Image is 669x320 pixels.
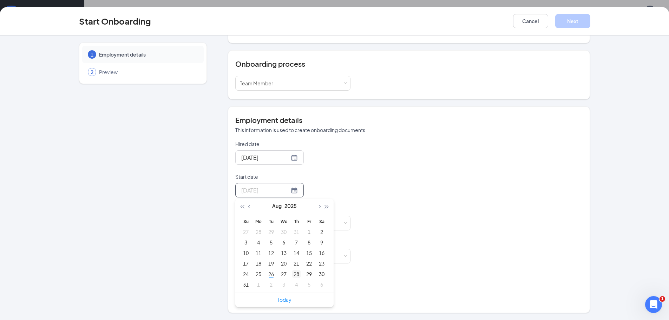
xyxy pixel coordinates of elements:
[235,126,583,133] p: This information is used to create onboarding documents.
[99,68,197,76] span: Preview
[317,280,326,289] div: 6
[240,258,252,269] td: 2025-08-17
[235,141,350,148] p: Hired date
[317,228,326,236] div: 2
[303,227,315,237] td: 2025-08-01
[235,115,583,125] h4: Employment details
[277,279,290,290] td: 2025-09-03
[292,280,301,289] div: 4
[284,199,297,213] button: 2025
[290,258,303,269] td: 2025-08-21
[292,249,301,257] div: 14
[315,279,328,290] td: 2025-09-06
[91,51,93,58] span: 1
[280,249,288,257] div: 13
[267,270,275,278] div: 26
[277,237,290,248] td: 2025-08-06
[305,228,313,236] div: 1
[277,269,290,279] td: 2025-08-27
[292,270,301,278] div: 28
[242,228,250,236] div: 27
[660,296,665,302] span: 1
[240,76,278,90] div: [object Object]
[254,228,263,236] div: 28
[79,15,151,27] h3: Start Onboarding
[240,227,252,237] td: 2025-07-27
[305,280,313,289] div: 5
[315,269,328,279] td: 2025-08-30
[240,80,273,86] span: Team Member
[290,237,303,248] td: 2025-08-07
[254,280,263,289] div: 1
[265,248,277,258] td: 2025-08-12
[305,249,313,257] div: 15
[277,216,290,227] th: We
[240,216,252,227] th: Su
[290,227,303,237] td: 2025-07-31
[290,216,303,227] th: Th
[272,199,282,213] button: Aug
[277,248,290,258] td: 2025-08-13
[265,237,277,248] td: 2025-08-05
[242,270,250,278] div: 24
[241,153,289,162] input: Aug 26, 2025
[240,279,252,290] td: 2025-08-31
[280,270,288,278] div: 27
[265,216,277,227] th: Tu
[315,258,328,269] td: 2025-08-23
[241,186,289,195] input: Select date
[252,258,265,269] td: 2025-08-18
[235,59,583,69] h4: Onboarding process
[235,173,350,180] p: Start date
[555,14,590,28] button: Next
[315,227,328,237] td: 2025-08-02
[242,238,250,247] div: 3
[513,14,548,28] button: Cancel
[645,296,662,313] iframe: Intercom live chat
[240,248,252,258] td: 2025-08-10
[280,280,288,289] div: 3
[267,238,275,247] div: 5
[254,270,263,278] div: 25
[91,68,93,76] span: 2
[267,259,275,268] div: 19
[242,249,250,257] div: 10
[292,238,301,247] div: 7
[277,258,290,269] td: 2025-08-20
[267,228,275,236] div: 29
[280,228,288,236] div: 30
[252,227,265,237] td: 2025-07-28
[303,216,315,227] th: Fr
[317,259,326,268] div: 23
[277,296,291,303] a: Today
[303,269,315,279] td: 2025-08-29
[290,269,303,279] td: 2025-08-28
[303,248,315,258] td: 2025-08-15
[315,248,328,258] td: 2025-08-16
[252,279,265,290] td: 2025-09-01
[290,248,303,258] td: 2025-08-14
[99,51,197,58] span: Employment details
[242,259,250,268] div: 17
[265,227,277,237] td: 2025-07-29
[292,228,301,236] div: 31
[315,237,328,248] td: 2025-08-09
[305,270,313,278] div: 29
[252,216,265,227] th: Mo
[303,279,315,290] td: 2025-09-05
[303,258,315,269] td: 2025-08-22
[317,238,326,247] div: 9
[317,270,326,278] div: 30
[305,259,313,268] div: 22
[252,248,265,258] td: 2025-08-11
[292,259,301,268] div: 21
[240,269,252,279] td: 2025-08-24
[254,238,263,247] div: 4
[252,237,265,248] td: 2025-08-04
[277,227,290,237] td: 2025-07-30
[252,269,265,279] td: 2025-08-25
[315,216,328,227] th: Sa
[267,280,275,289] div: 2
[267,249,275,257] div: 12
[305,238,313,247] div: 8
